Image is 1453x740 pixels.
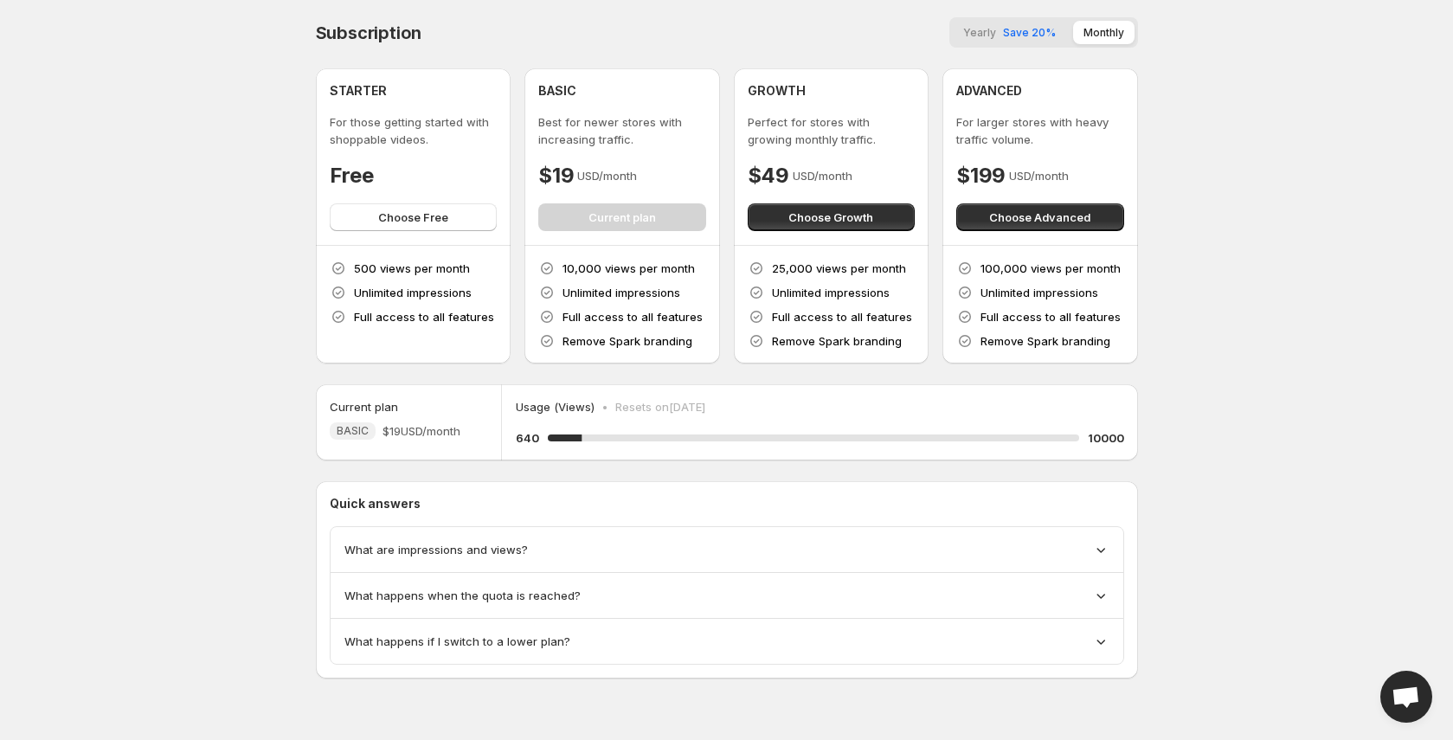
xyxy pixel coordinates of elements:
[980,332,1110,350] p: Remove Spark branding
[748,162,789,190] h4: $49
[601,398,608,415] p: •
[980,260,1121,277] p: 100,000 views per month
[748,82,806,100] h4: GROWTH
[538,82,576,100] h4: BASIC
[354,284,472,301] p: Unlimited impressions
[980,284,1098,301] p: Unlimited impressions
[383,422,460,440] span: $19 USD/month
[354,260,470,277] p: 500 views per month
[563,260,695,277] p: 10,000 views per month
[344,587,581,604] span: What happens when the quota is reached?
[989,209,1090,226] span: Choose Advanced
[563,332,692,350] p: Remove Spark branding
[956,203,1124,231] button: Choose Advanced
[1380,671,1432,723] div: Open chat
[772,284,890,301] p: Unlimited impressions
[330,495,1124,512] p: Quick answers
[772,332,902,350] p: Remove Spark branding
[980,308,1121,325] p: Full access to all features
[1009,167,1069,184] p: USD/month
[378,209,448,226] span: Choose Free
[793,167,852,184] p: USD/month
[956,162,1006,190] h4: $199
[577,167,637,184] p: USD/month
[772,308,912,325] p: Full access to all features
[748,113,916,148] p: Perfect for stores with growing monthly traffic.
[563,284,680,301] p: Unlimited impressions
[563,308,703,325] p: Full access to all features
[956,82,1022,100] h4: ADVANCED
[330,113,498,148] p: For those getting started with shoppable videos.
[1088,429,1124,447] h5: 10000
[538,162,574,190] h4: $19
[516,398,595,415] p: Usage (Views)
[748,203,916,231] button: Choose Growth
[354,308,494,325] p: Full access to all features
[330,82,387,100] h4: STARTER
[963,26,996,39] span: Yearly
[330,398,398,415] h5: Current plan
[953,21,1066,44] button: YearlySave 20%
[956,113,1124,148] p: For larger stores with heavy traffic volume.
[344,541,528,558] span: What are impressions and views?
[330,162,374,190] h4: Free
[316,23,422,43] h4: Subscription
[772,260,906,277] p: 25,000 views per month
[330,203,498,231] button: Choose Free
[344,633,570,650] span: What happens if I switch to a lower plan?
[1003,26,1056,39] span: Save 20%
[538,113,706,148] p: Best for newer stores with increasing traffic.
[615,398,705,415] p: Resets on [DATE]
[788,209,873,226] span: Choose Growth
[516,429,539,447] h5: 640
[1073,21,1135,44] button: Monthly
[337,424,369,438] span: BASIC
